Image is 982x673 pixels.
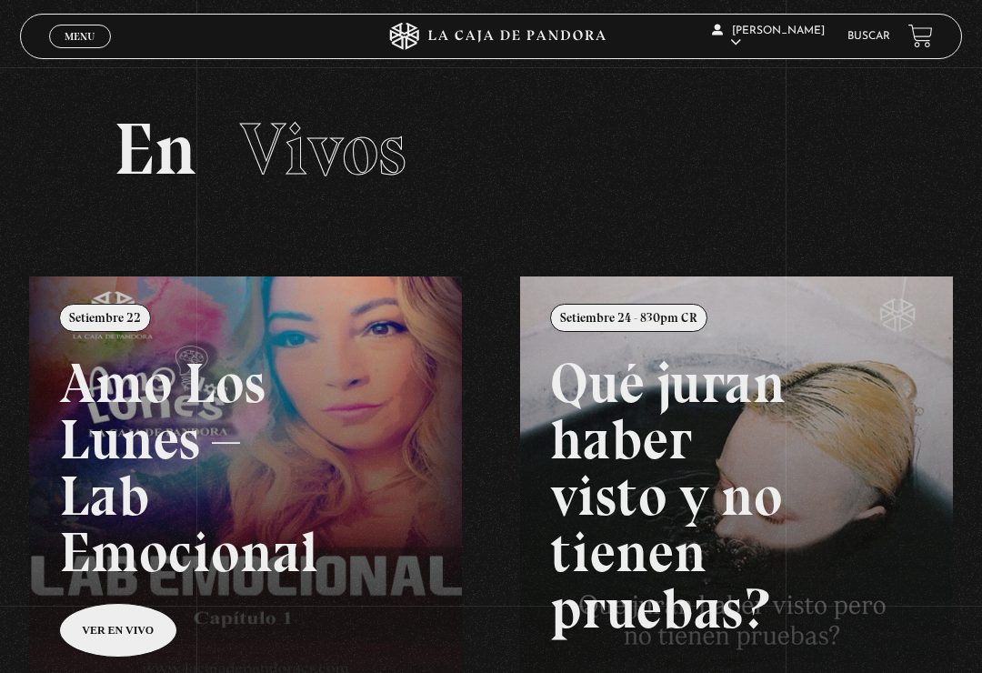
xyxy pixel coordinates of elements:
[908,24,933,48] a: View your shopping cart
[240,105,406,193] span: Vivos
[712,25,825,48] span: [PERSON_NAME]
[114,113,867,186] h2: En
[65,31,95,42] span: Menu
[847,31,890,42] a: Buscar
[59,46,102,59] span: Cerrar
